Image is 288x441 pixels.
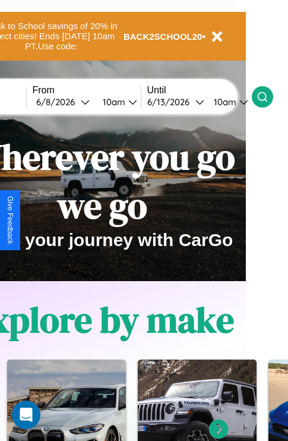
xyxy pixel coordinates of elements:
div: 6 / 13 / 2026 [147,96,195,108]
div: 6 / 8 / 2026 [36,96,81,108]
div: Open Intercom Messenger [12,401,40,429]
div: Give Feedback [6,196,14,244]
label: Until [147,85,252,96]
div: 10am [208,96,239,108]
button: 10am [204,96,252,108]
button: 10am [93,96,141,108]
b: BACK2SCHOOL20 [124,31,202,42]
div: 10am [97,96,128,108]
label: From [33,85,141,96]
button: 6/8/2026 [33,96,93,108]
